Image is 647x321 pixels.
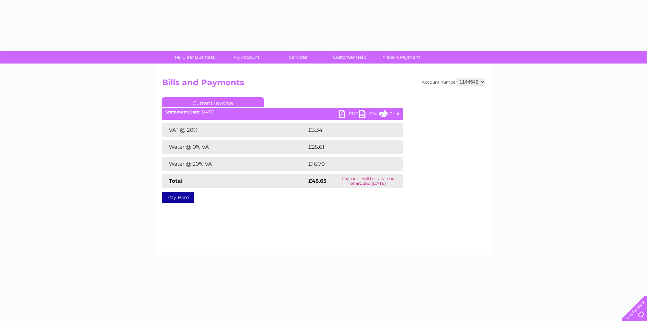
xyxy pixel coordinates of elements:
[162,140,307,154] td: Water @ 0% VAT
[270,51,326,64] a: Services
[308,178,326,184] strong: £45.65
[162,97,264,107] a: Current Invoice
[169,178,183,184] strong: Total
[307,123,387,137] td: £3.34
[333,174,403,188] td: Payment will be taken on or around [DATE]
[359,110,379,120] a: CSV
[162,123,307,137] td: VAT @ 20%
[162,157,307,171] td: Water @ 20% VAT
[373,51,429,64] a: Make A Payment
[162,110,403,114] div: [DATE]
[307,157,389,171] td: £16.70
[218,51,274,64] a: My Account
[165,109,200,114] b: Statement Date:
[339,110,359,120] a: PDF
[307,140,389,154] td: £25.61
[422,78,485,86] div: Account number
[379,110,400,120] a: Print
[162,78,485,91] h2: Bills and Payments
[162,192,194,203] a: Pay Here
[322,51,378,64] a: Customer Help
[167,51,223,64] a: My Clear Business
